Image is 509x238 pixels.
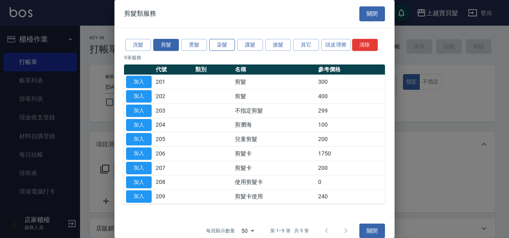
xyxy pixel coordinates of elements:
td: 剪髮卡使用 [233,190,316,204]
button: 加入 [126,147,152,160]
td: 209 [154,190,193,204]
td: 0 [316,175,385,190]
td: 不指定剪髮 [233,103,316,118]
p: 每頁顯示數量 [206,227,235,234]
button: 加入 [126,76,152,88]
button: 剪髮 [153,39,179,51]
td: 200 [316,132,385,147]
td: 208 [154,175,193,190]
td: 1750 [316,147,385,161]
p: 9 筆服務 [124,54,385,61]
td: 剪髮卡 [233,161,316,175]
button: 燙髮 [181,39,207,51]
button: 其它 [293,39,319,51]
button: 清除 [352,39,378,51]
button: 護髮 [237,39,263,51]
button: 加入 [126,162,152,174]
button: 接髮 [265,39,291,51]
td: 204 [154,118,193,132]
button: 頭皮理療 [321,39,351,51]
td: 299 [316,103,385,118]
button: 加入 [126,90,152,103]
td: 剪瀏海 [233,118,316,132]
button: 染髮 [209,39,235,51]
td: 使用剪髮卡 [233,175,316,190]
td: 205 [154,132,193,147]
button: 洗髮 [125,39,151,51]
th: 名稱 [233,65,316,75]
td: 202 [154,89,193,104]
p: 第 1–9 筆 共 9 筆 [270,227,309,234]
td: 100 [316,118,385,132]
button: 關閉 [359,6,385,21]
td: 203 [154,103,193,118]
td: 207 [154,161,193,175]
td: 剪髮卡 [233,147,316,161]
td: 剪髮 [233,89,316,104]
button: 加入 [126,105,152,117]
th: 參考價格 [316,65,385,75]
button: 加入 [126,190,152,203]
td: 300 [316,75,385,89]
th: 代號 [154,65,193,75]
td: 400 [316,89,385,104]
button: 加入 [126,176,152,189]
th: 類別 [193,65,233,75]
button: 加入 [126,133,152,145]
td: 200 [316,161,385,175]
td: 201 [154,75,193,89]
span: 剪髮類服務 [124,10,156,18]
td: 206 [154,147,193,161]
td: 兒童剪髮 [233,132,316,147]
td: 剪髮 [233,75,316,89]
td: 240 [316,190,385,204]
button: 加入 [126,119,152,131]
